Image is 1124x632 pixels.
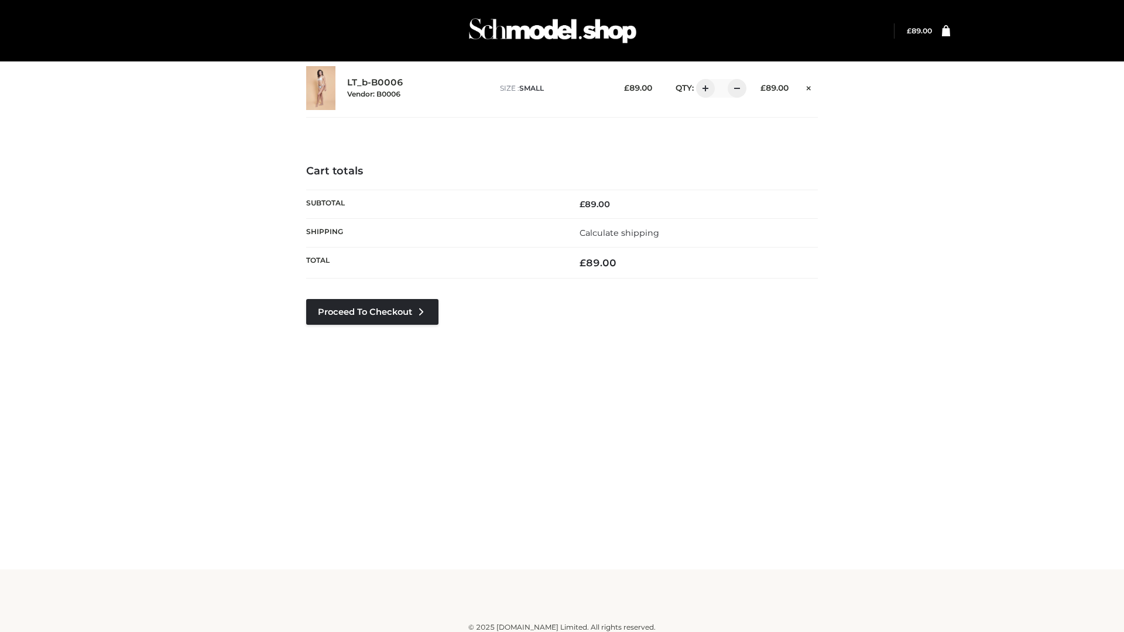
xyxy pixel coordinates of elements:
span: £ [580,199,585,209]
th: Total [306,248,562,279]
th: Subtotal [306,190,562,218]
img: LT_b-B0006 - SMALL [306,66,335,110]
bdi: 89.00 [624,83,652,92]
bdi: 89.00 [580,257,616,269]
h4: Cart totals [306,165,818,178]
span: SMALL [519,84,544,92]
span: £ [907,26,911,35]
small: Vendor: B0006 [347,90,400,98]
p: size : [500,83,606,94]
span: £ [580,257,586,269]
a: £89.00 [907,26,932,35]
a: Proceed to Checkout [306,299,438,325]
span: £ [624,83,629,92]
div: QTY: [664,79,742,98]
img: Schmodel Admin 964 [465,8,640,54]
th: Shipping [306,218,562,247]
a: Remove this item [800,79,818,94]
bdi: 89.00 [580,199,610,209]
a: Calculate shipping [580,228,659,238]
a: LT_b-B0006 [347,77,403,88]
bdi: 89.00 [907,26,932,35]
bdi: 89.00 [760,83,789,92]
span: £ [760,83,766,92]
